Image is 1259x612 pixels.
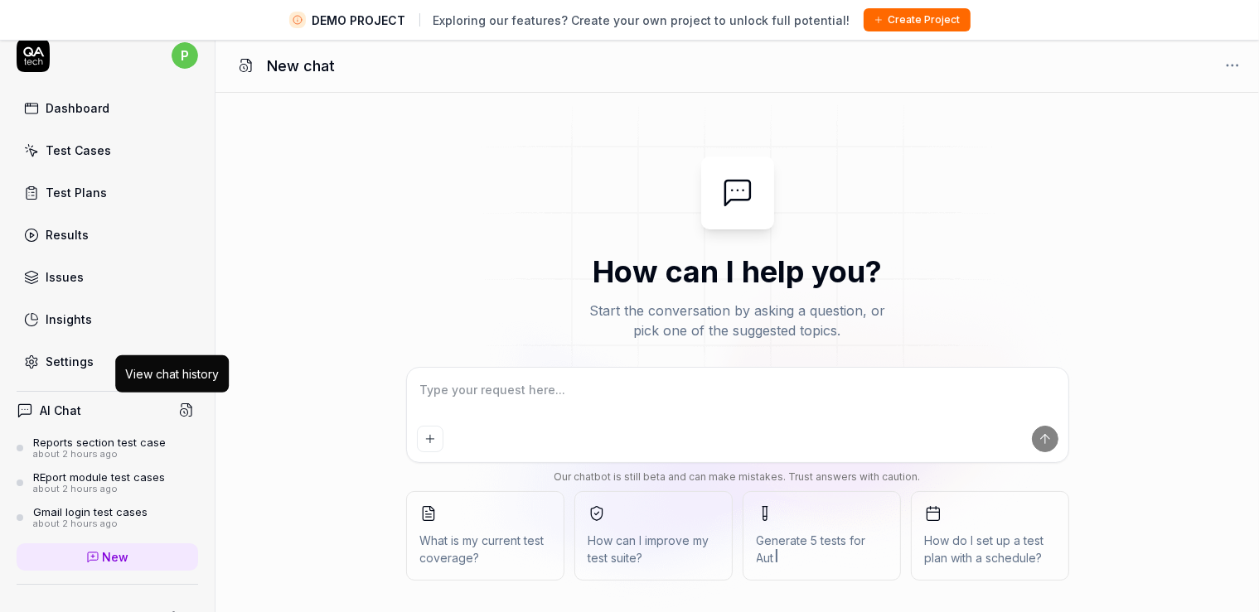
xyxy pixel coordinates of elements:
a: Test Plans [17,176,198,209]
button: Create Project [864,8,971,31]
div: about 2 hours ago [33,518,148,530]
div: Settings [46,353,94,370]
div: Our chatbot is still beta and can make mistakes. Trust answers with caution. [406,470,1069,484]
div: Reports section test case [33,436,166,449]
h4: AI Chat [40,402,81,419]
a: Reports section test caseabout 2 hours ago [17,436,198,460]
span: What is my current test coverage? [420,532,550,566]
a: Gmail login test casesabout 2 hours ago [17,505,198,530]
a: Dashboard [17,92,198,124]
a: Test Cases [17,134,198,166]
a: Settings [17,345,198,378]
div: Test Plans [46,184,107,201]
span: p [172,42,198,69]
div: Results [46,226,89,243]
div: Gmail login test cases [33,505,148,518]
span: How do I set up a test plan with a schedule? [925,532,1055,566]
div: Dashboard [46,99,109,117]
span: New [103,548,129,566]
button: What is my current test coverage? [406,491,564,581]
div: View chat history [125,365,219,383]
a: Results [17,219,198,251]
div: REport module test cases [33,470,165,484]
a: Issues [17,261,198,293]
span: Exploring our features? Create your own project to unlock full potential! [433,12,850,29]
div: about 2 hours ago [33,484,165,495]
button: How can I improve my test suite? [574,491,733,581]
span: DEMO PROJECT [312,12,406,29]
div: Insights [46,311,92,328]
div: Issues [46,268,84,286]
div: about 2 hours ago [33,449,166,460]
button: Add attachment [417,426,443,452]
a: New [17,543,198,571]
button: How do I set up a test plan with a schedule? [911,491,1069,581]
button: p [172,39,198,72]
a: REport module test casesabout 2 hours ago [17,470,198,495]
span: Aut [757,551,774,565]
span: How can I improve my test suite? [588,532,719,566]
button: Generate 5 tests forAut [743,491,901,581]
span: Generate 5 tests for [757,532,887,566]
div: Test Cases [46,142,111,159]
a: Insights [17,303,198,335]
h1: New chat [267,55,335,77]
